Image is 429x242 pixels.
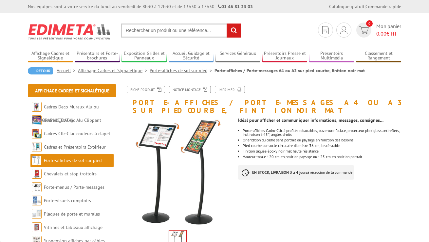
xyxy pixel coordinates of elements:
[215,86,245,93] a: Imprimer
[32,209,42,219] img: Plaques de porte et murales
[44,211,100,217] a: Plaques de porte et murales
[121,24,241,38] input: Rechercher un produit ou une référence...
[215,51,261,61] a: Services Généraux
[376,30,386,37] span: 0,00
[356,51,401,61] a: Classement et Rangement
[169,86,211,93] a: Notice Montage
[32,222,42,232] img: Vitrines et tableaux affichage
[340,26,347,34] img: devis rapide
[127,86,165,93] a: Fiche produit
[366,20,373,27] span: 0
[376,23,401,38] span: Mon panier
[359,26,369,34] img: devis rapide
[227,24,241,38] input: rechercher
[44,131,110,137] a: Cadres Clic-Clac couleurs à clapet
[243,138,401,142] li: Orientation du cadre sens portrait ou paysage en fonction des besoins
[214,67,365,74] li: Porte-affiches / Porte-messages A4 ou A3 sur pied courbe, finition noir mat
[44,198,91,203] a: Porte-visuels comptoirs
[32,129,42,138] img: Cadres Clic-Clac couleurs à clapet
[44,157,102,163] a: Porte-affiches de sol sur pied
[28,3,253,10] div: Nos équipes sont à votre service du lundi au vendredi de 8h30 à 12h30 et de 13h30 à 17h30
[243,129,401,137] p: Porte-affiches Cadro-Clic à profilés rabattables, ouverture faciale, protecteur plexiglass antire...
[35,88,109,94] a: Affichage Cadres et Signalétique
[32,155,42,165] img: Porte-affiches de sol sur pied
[44,144,106,150] a: Cadres et Présentoirs Extérieur
[32,142,42,152] img: Cadres et Présentoirs Extérieur
[322,26,329,34] img: devis rapide
[238,117,383,123] strong: Idéal pour afficher et communiquer informations, messages, consignes…
[32,169,42,179] img: Chevalets et stop trottoirs
[44,224,103,230] a: Vitrines et tableaux affichage
[329,3,401,10] div: |
[57,68,78,73] a: Accueil
[243,149,401,153] li: Finition laquée époxy noir mat haute résistance
[355,23,401,38] a: devis rapide 0 Mon panier 0,00€ HT
[329,4,364,9] a: Catalogue gratuit
[262,51,308,61] a: Présentoirs Presse et Journaux
[28,67,53,74] a: Retour
[365,4,401,9] a: Commande rapide
[118,86,406,114] h1: Porte-affiches / Porte-messages A4 ou A3 sur pied courbe, finition noir mat
[32,102,42,112] img: Cadres Deco Muraux Alu ou Bois
[376,30,401,38] span: € HT
[44,171,97,177] a: Chevalets et stop trottoirs
[169,51,214,61] a: Accueil Guidage et Sécurité
[238,165,354,180] p: à réception de la commande
[123,118,233,228] img: porte_affiches_214004_fleche.jpg
[218,4,253,9] strong: 01 46 81 33 03
[28,20,111,44] img: Edimeta
[252,170,307,175] strong: EN STOCK, LIVRAISON 3 à 4 jours
[150,68,214,73] a: Porte-affiches de sol sur pied
[309,51,354,61] a: Présentoirs Multimédia
[78,68,150,73] a: Affichage Cadres et Signalétique
[32,182,42,192] img: Porte-menus / Porte-messages
[28,51,73,61] a: Affichage Cadres et Signalétique
[243,144,401,148] li: Pied courbe sur socle circulaire diamètre 36 cm, lesté stable
[32,104,99,123] a: Cadres Deco Muraux Alu ou [GEOGRAPHIC_DATA]
[32,196,42,205] img: Porte-visuels comptoirs
[44,117,101,123] a: Cadres Clic-Clac Alu Clippant
[121,51,167,61] a: Exposition Grilles et Panneaux
[44,184,104,190] a: Porte-menus / Porte-messages
[75,51,120,61] a: Présentoirs et Porte-brochures
[243,155,401,159] li: Hauteur totale 120 cm en position paysage ou 125 cm en position portrait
